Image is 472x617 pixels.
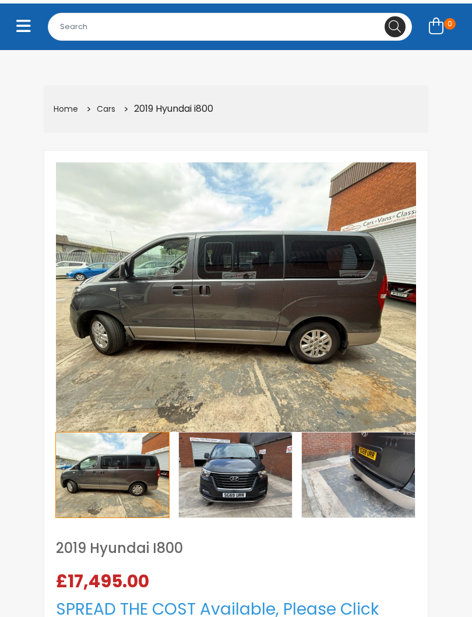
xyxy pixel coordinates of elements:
a: 0 [421,15,463,41]
a: Home [54,104,78,115]
a: Cars [97,104,115,115]
input: Search for... [48,13,412,41]
span: £17,495.00 [56,573,154,591]
h1: 2019 Hyundai i800 [56,542,416,556]
button: Toggle navigation [9,15,38,41]
li: 2019 Hyundai i800 [119,101,214,119]
span: 0 [444,19,456,30]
